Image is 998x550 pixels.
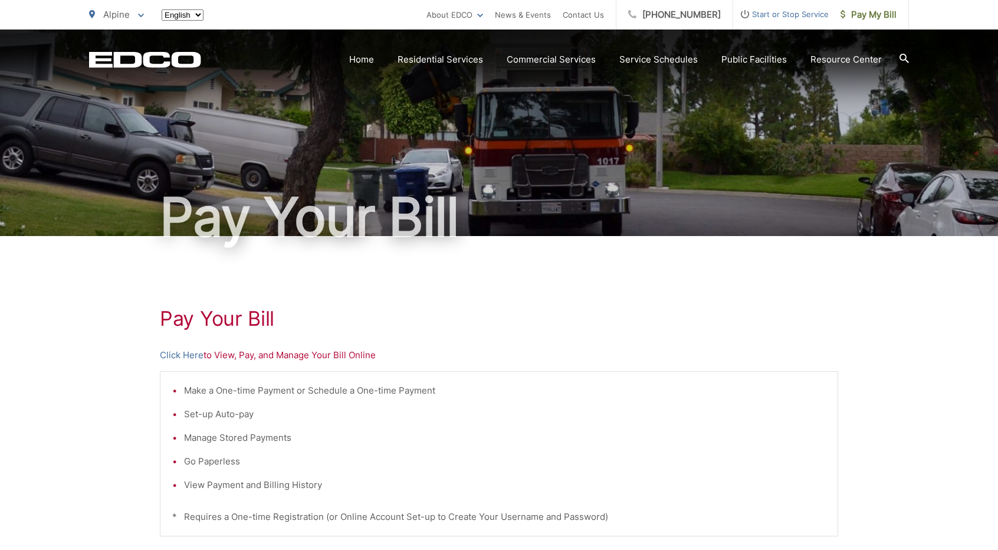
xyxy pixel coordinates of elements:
span: Alpine [103,9,130,20]
li: Make a One-time Payment or Schedule a One-time Payment [184,384,826,398]
a: Service Schedules [619,53,698,67]
a: Residential Services [398,53,483,67]
p: to View, Pay, and Manage Your Bill Online [160,348,838,362]
li: Manage Stored Payments [184,431,826,445]
h1: Pay Your Bill [89,188,909,247]
a: About EDCO [426,8,483,22]
span: Pay My Bill [841,8,897,22]
a: Home [349,53,374,67]
li: View Payment and Billing History [184,478,826,492]
select: Select a language [162,9,203,21]
a: News & Events [495,8,551,22]
a: Resource Center [810,53,882,67]
h1: Pay Your Bill [160,307,838,330]
a: Contact Us [563,8,604,22]
a: Public Facilities [721,53,787,67]
p: * Requires a One-time Registration (or Online Account Set-up to Create Your Username and Password) [172,510,826,524]
a: Commercial Services [507,53,596,67]
a: Click Here [160,348,203,362]
li: Go Paperless [184,454,826,469]
a: EDCD logo. Return to the homepage. [89,51,201,68]
li: Set-up Auto-pay [184,407,826,421]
